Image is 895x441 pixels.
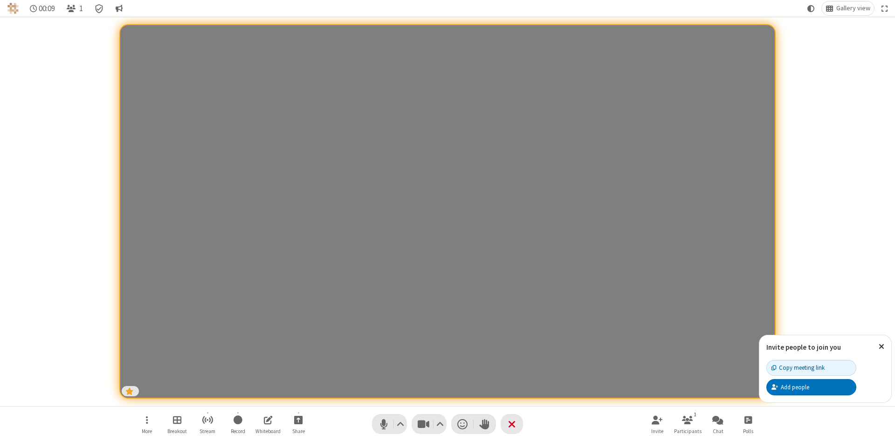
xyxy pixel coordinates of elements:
[292,428,305,434] span: Share
[474,414,496,434] button: Raise hand
[451,414,474,434] button: Send a reaction
[674,428,702,434] span: Participants
[193,411,221,437] button: Start streaming
[836,5,870,12] span: Gallery view
[39,4,55,13] span: 00:09
[231,428,245,434] span: Record
[133,411,161,437] button: Open menu
[90,1,108,15] div: Meeting details Encryption enabled
[501,414,523,434] button: End or leave meeting
[7,3,19,14] img: QA Selenium DO NOT DELETE OR CHANGE
[651,428,663,434] span: Invite
[766,343,841,352] label: Invite people to join you
[372,414,407,434] button: Mute (Alt+A)
[200,428,215,434] span: Stream
[394,414,407,434] button: Audio settings
[284,411,312,437] button: Start sharing
[766,360,856,376] button: Copy meeting link
[412,414,447,434] button: Stop video (Alt+V)
[822,1,874,15] button: Change layout
[713,428,723,434] span: Chat
[62,1,87,15] button: Open participant list
[804,1,819,15] button: Using system theme
[434,414,447,434] button: Video setting
[255,428,281,434] span: Whiteboard
[142,428,152,434] span: More
[766,379,856,395] button: Add people
[771,363,825,372] div: Copy meeting link
[167,428,187,434] span: Breakout
[674,411,702,437] button: Open participant list
[643,411,671,437] button: Invite participants (Alt+I)
[691,410,699,419] div: 1
[224,411,252,437] button: Start recording
[111,1,126,15] button: Conversation
[743,428,753,434] span: Polls
[79,4,83,13] span: 1
[163,411,191,437] button: Manage Breakout Rooms
[26,1,59,15] div: Timer
[872,335,891,358] button: Close popover
[254,411,282,437] button: Open shared whiteboard
[878,1,892,15] button: Fullscreen
[704,411,732,437] button: Open chat
[734,411,762,437] button: Open poll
